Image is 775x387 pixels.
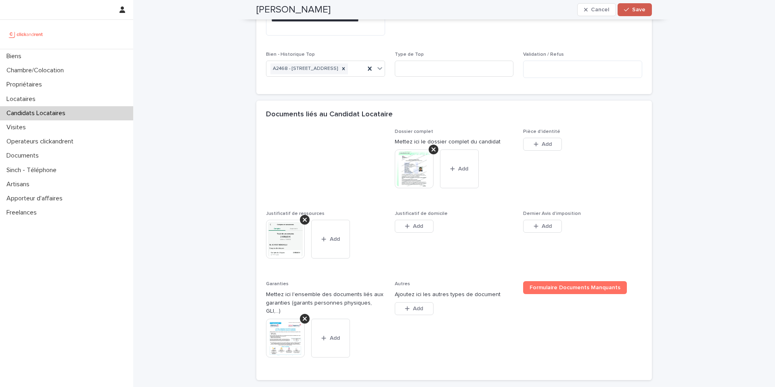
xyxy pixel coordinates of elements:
span: Add [413,306,423,311]
span: Garanties [266,282,289,286]
button: Add [523,220,562,233]
span: Add [542,223,552,229]
span: Pièce d'identité [523,129,560,134]
span: Justificatif de domicile [395,211,448,216]
p: Freelances [3,209,43,217]
p: Documents [3,152,45,160]
p: Artisans [3,181,36,188]
button: Add [395,220,434,233]
p: Chambre/Colocation [3,67,70,74]
p: Mettez ici l'ensemble des documents liés aux garanties (garants personnes physiques, GLI,...) [266,290,385,315]
span: Dossier complet [395,129,433,134]
a: Formulaire Documents Manquants [523,281,627,294]
p: Mettez ici le dossier complet du candidat [395,138,514,146]
span: Dernier Avis d'imposition [523,211,581,216]
button: Add [311,220,350,259]
span: Justificatif de ressources [266,211,325,216]
p: Propriétaires [3,81,48,88]
p: Visites [3,124,32,131]
span: Save [632,7,645,13]
h2: [PERSON_NAME] [256,4,331,16]
p: Apporteur d'affaires [3,195,69,202]
span: Validation / Refus [523,52,564,57]
span: Add [330,236,340,242]
span: Bien - Historique Top [266,52,315,57]
button: Cancel [577,3,616,16]
span: Type de Top [395,52,424,57]
span: Autres [395,282,410,286]
div: A2468 - [STREET_ADDRESS] [270,63,339,74]
span: Cancel [591,7,609,13]
h2: Documents liés au Candidat Locataire [266,110,393,119]
button: Save [618,3,652,16]
p: Operateurs clickandrent [3,138,80,145]
button: Add [440,149,479,188]
p: Sinch - Téléphone [3,166,63,174]
span: Add [458,166,468,172]
img: UCB0brd3T0yccxBKYDjQ [6,26,46,42]
p: Locataires [3,95,42,103]
p: Candidats Locataires [3,109,72,117]
p: Ajoutez ici les autres types de document [395,290,514,299]
button: Add [523,138,562,151]
span: Add [413,223,423,229]
p: Biens [3,53,28,60]
button: Add [311,319,350,358]
span: Add [542,141,552,147]
button: Add [395,302,434,315]
span: Add [330,335,340,341]
span: Formulaire Documents Manquants [530,285,620,290]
